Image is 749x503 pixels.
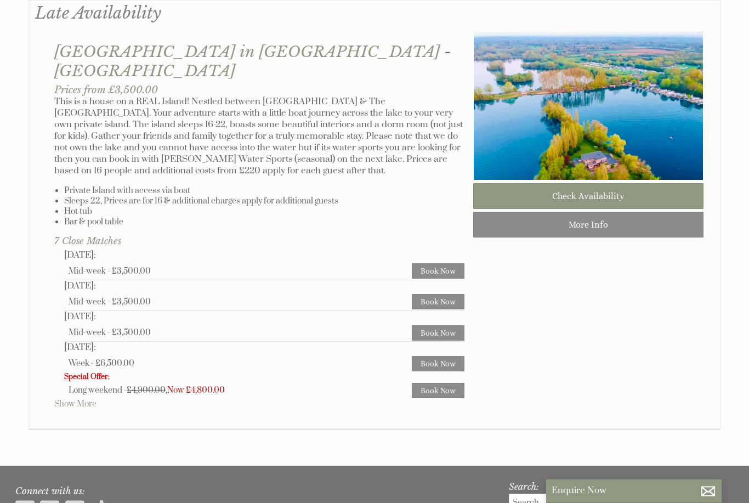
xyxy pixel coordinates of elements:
a: More Info [473,212,703,238]
div: Mid-week - £3,500.00 [69,266,412,276]
div: Long weekend - , [69,385,412,395]
div: Mid-week - £3,500.00 [69,327,412,338]
div: Mid-week - £3,500.00 [69,297,412,307]
a: Book Now [412,356,464,371]
li: Private Island with access via boat [64,185,464,196]
div: [DATE] [64,342,464,353]
h3: Connect with us: [15,485,495,496]
a: Book Now [412,383,464,398]
div: Special Offer: [64,372,464,382]
h3: Search: [509,481,720,492]
h3: Prices from £3,500.00 [54,83,464,96]
li: Hot tub [64,206,464,217]
a: Book Now [412,263,464,279]
div: [DATE] [64,311,464,323]
span: - [54,42,451,81]
a: Book Now [412,294,464,309]
a: Check Availability [473,183,703,209]
a: [GEOGRAPHIC_DATA] [54,61,235,81]
a: Show More [54,399,97,409]
span: £4,900.00 [127,385,166,395]
p: This is a house on a REAL Island! Nestled between [GEOGRAPHIC_DATA] & The [GEOGRAPHIC_DATA]. Your... [54,96,464,177]
div: [DATE] [64,280,464,292]
li: Bar & pool table [64,217,464,227]
p: Enquire Now [552,485,716,496]
a: Book Now [412,325,464,341]
li: Sleeps 22, Prices are for 16 & additional charges apply for additional guests [64,196,464,206]
img: The_Island_arial_view.original.jpg [473,31,703,180]
h4: 7 Close Matches [54,235,464,250]
span: Now £4,800.00 [167,385,225,395]
div: [DATE] [64,250,464,261]
a: [GEOGRAPHIC_DATA] in [GEOGRAPHIC_DATA] [54,42,440,61]
div: Week - £6,500.00 [69,358,412,369]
